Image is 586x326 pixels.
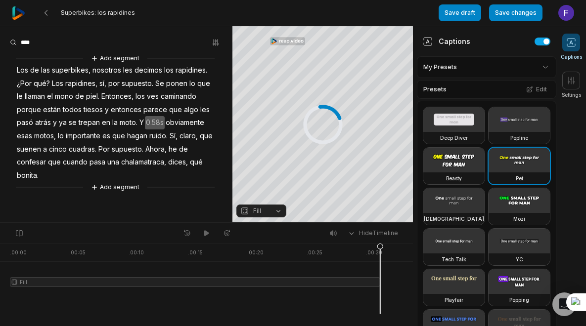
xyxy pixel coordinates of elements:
span: todos [62,103,83,117]
button: Save draft [439,4,481,21]
span: ruido. [148,129,169,143]
span: les [122,64,134,77]
h3: Deep Diver [440,134,468,142]
span: les [199,103,211,117]
span: supuesto. [121,77,154,90]
span: cuando [62,156,89,169]
span: motos, [33,129,57,143]
span: una [106,156,120,169]
span: chalamatraca, [120,156,167,169]
span: trepan [78,116,101,129]
span: cinco [48,143,68,156]
span: es [101,129,111,143]
span: qué? [33,77,51,90]
span: y [104,103,110,117]
div: Captions [423,36,470,46]
h3: Tech Talk [442,255,466,263]
span: de [74,90,85,103]
img: reap [12,6,25,20]
span: decimos [134,64,163,77]
span: pasó [16,116,34,129]
span: Superbikes: los rapidines [61,9,135,17]
span: llaman [24,90,46,103]
span: rapidines, [64,77,98,90]
span: Sí, [169,129,179,143]
h3: Pet [516,174,523,182]
span: suenen [16,143,42,156]
span: pasa [89,156,106,169]
span: importante [65,129,101,143]
h3: Popping [509,296,529,304]
span: que [199,129,214,143]
span: piel. [85,90,100,103]
span: atrás [34,116,52,129]
span: los [135,90,146,103]
span: de [178,143,189,156]
span: 0.58s [145,116,165,129]
div: Open Intercom Messenger [552,292,576,316]
span: bonita. [16,169,40,182]
button: Fill [236,204,286,217]
span: ponen [165,77,188,90]
div: Presets [417,80,556,99]
span: sí, [98,77,107,90]
span: porque [16,103,42,117]
span: esas [16,129,33,143]
span: Se [154,77,165,90]
span: supuesto. [111,143,144,156]
span: parece [142,103,168,117]
span: obviamente [165,116,205,129]
span: que [47,156,62,169]
span: en [101,116,111,129]
span: Entonces, [100,90,135,103]
button: Edit [523,83,550,96]
span: Los [16,64,29,77]
span: dices, [167,156,189,169]
span: caminando [160,90,197,103]
span: por [107,77,121,90]
span: que [196,77,211,90]
span: entonces [110,103,142,117]
span: las [40,64,51,77]
h3: Mozi [513,215,525,223]
span: mono [54,90,74,103]
div: My Presets [417,56,556,78]
h3: YC [516,255,523,263]
span: Ahora, [144,143,168,156]
button: HideTimeline [344,226,401,241]
button: Save changes [489,4,542,21]
button: Captions [561,34,582,61]
span: moto. [119,116,138,129]
span: he [168,143,178,156]
button: Add segment [89,182,141,193]
span: rapidines. [175,64,208,77]
span: la [111,116,119,129]
span: Los [51,77,64,90]
span: Y [138,116,145,129]
h3: Popline [510,134,528,142]
span: que [168,103,183,117]
span: tiesos [83,103,104,117]
span: a [42,143,48,156]
span: lo [57,129,65,143]
span: algo [183,103,199,117]
span: de [29,64,40,77]
span: qué [189,156,204,169]
span: confesar [16,156,47,169]
span: Fill [253,206,261,215]
span: se [68,116,78,129]
span: hagan [126,129,148,143]
span: nosotros [91,64,122,77]
button: Add segment [89,53,141,64]
span: el [46,90,54,103]
span: que [111,129,126,143]
span: ves [146,90,160,103]
span: los [163,64,175,77]
span: Settings [562,91,581,99]
h3: Beasty [446,174,462,182]
span: Captions [561,53,582,61]
span: están [42,103,62,117]
button: Settings [562,72,581,99]
span: ¿Por [16,77,33,90]
span: cuadras. [68,143,97,156]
